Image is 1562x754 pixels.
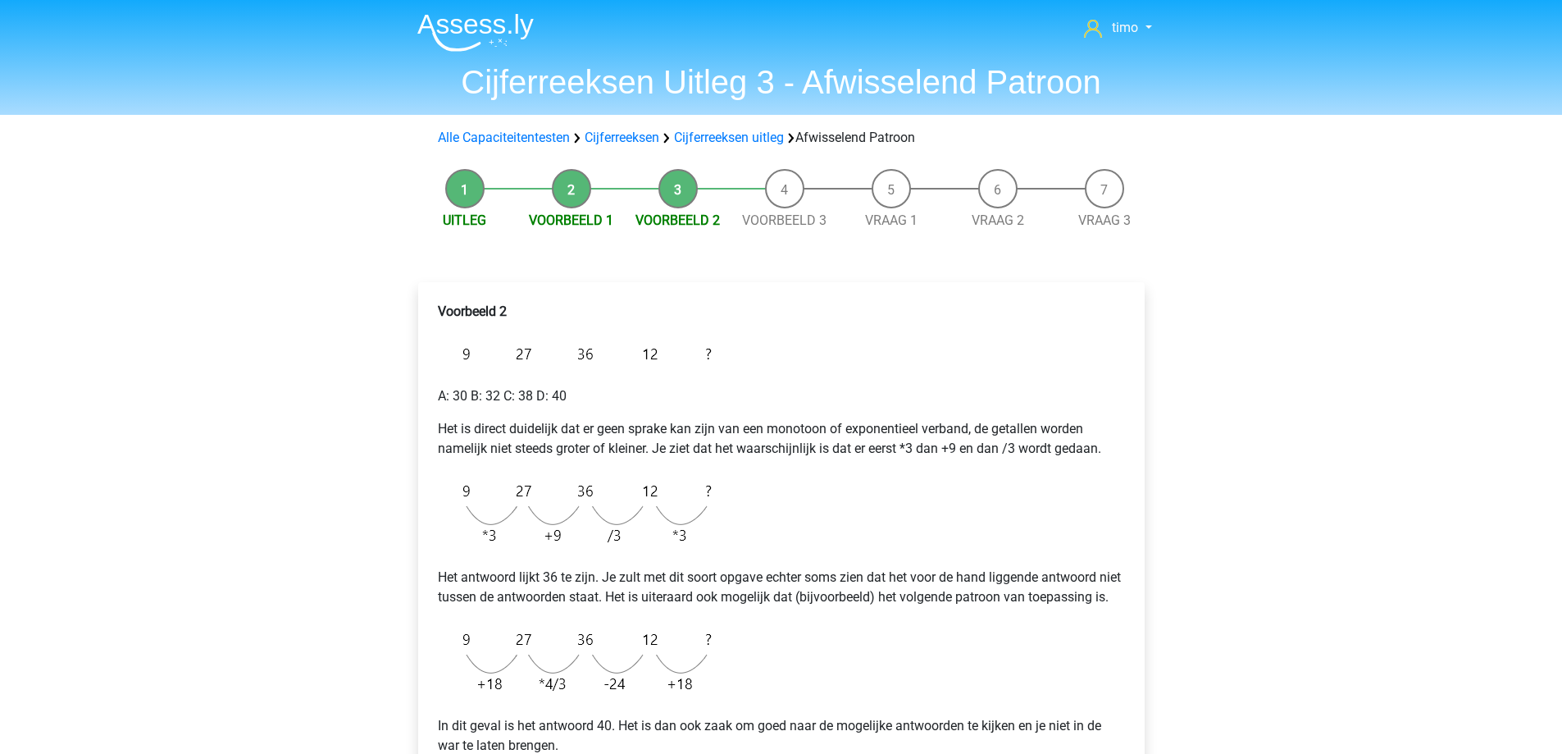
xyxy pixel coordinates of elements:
[742,212,827,228] a: Voorbeeld 3
[865,212,918,228] a: Vraag 1
[1112,20,1138,35] span: timo
[417,13,534,52] img: Assessly
[635,212,720,228] a: Voorbeeld 2
[438,620,720,703] img: Alternating_Example_2_3.png
[443,212,486,228] a: Uitleg
[404,62,1159,102] h1: Cijferreeksen Uitleg 3 - Afwisselend Patroon
[585,130,659,145] a: Cijferreeksen
[438,386,1125,406] p: A: 30 B: 32 C: 38 D: 40
[972,212,1024,228] a: Vraag 2
[529,212,613,228] a: Voorbeeld 1
[438,472,720,555] img: Alternating_Example_2_2.png
[1077,18,1158,38] a: timo
[438,335,720,373] img: Alternating_Example_2_1.png
[1078,212,1131,228] a: Vraag 3
[438,419,1125,459] p: Het is direct duidelijk dat er geen sprake kan zijn van een monotoon of exponentieel verband, de ...
[438,304,507,319] b: Voorbeeld 2
[438,130,570,145] a: Alle Capaciteitentesten
[431,128,1132,148] div: Afwisselend Patroon
[438,568,1125,607] p: Het antwoord lijkt 36 te zijn. Je zult met dit soort opgave echter soms zien dat het voor de hand...
[674,130,784,145] a: Cijferreeksen uitleg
